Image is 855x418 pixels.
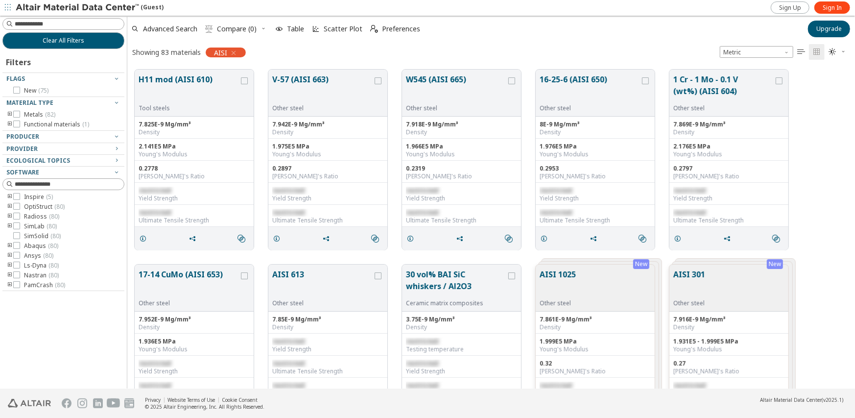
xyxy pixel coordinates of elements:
div: 3.75E-9 Mg/mm³ [406,316,517,323]
button: Similar search [367,229,387,248]
button: Similar search [233,229,254,248]
span: Advanced Search [143,25,197,32]
div: Other steel [406,104,506,112]
div: Density [406,128,517,136]
button: Share [184,229,205,248]
span: OptiStruct [24,203,65,211]
span: ( 80 ) [54,202,65,211]
a: Privacy [145,396,161,403]
button: Software [2,167,124,178]
span: restricted [540,381,572,390]
button: W545 (AISI 665) [406,74,506,104]
button: Clear All Filters [2,32,124,49]
button: Share [719,229,739,248]
div: Density [673,128,784,136]
span: New [24,87,48,95]
div: Young's Modulus [139,345,250,353]
span: restricted [673,186,706,195]
div: 7.916E-9 Mg/mm³ [673,316,784,323]
i: toogle group [6,242,13,250]
div: Ultimate Tensile Strength [139,217,250,224]
i:  [772,235,780,243]
span: Metals [24,111,55,119]
div: Density [139,128,250,136]
span: Radioss [24,213,59,221]
div: [PERSON_NAME]'s Ratio [139,172,250,180]
i: toogle group [6,111,13,119]
div: [PERSON_NAME]'s Ratio [673,172,784,180]
i:  [639,235,646,243]
button: Details [135,229,155,248]
span: restricted [272,337,305,345]
span: Nastran [24,271,59,279]
span: restricted [272,381,305,390]
div: Young's Modulus [540,150,651,158]
div: Ultimate Tensile Strength [272,217,383,224]
div: 7.869E-9 Mg/mm³ [673,121,784,128]
span: restricted [540,186,572,195]
div: Density [406,323,517,331]
div: Unit System [720,46,793,58]
span: Producer [6,132,39,141]
span: restricted [272,208,305,217]
span: ( 80 ) [47,222,57,230]
span: Metric [720,46,793,58]
div: 7.942E-9 Mg/mm³ [272,121,383,128]
div: 0.2778 [139,165,250,172]
span: Preferences [382,25,420,32]
div: Ultimate Tensile Strength [406,217,517,224]
div: 1.976E5 MPa [540,143,651,150]
div: 1.936E5 MPa [139,338,250,345]
span: SimSolid [24,232,61,240]
button: Material Type [2,97,124,109]
button: Theme [825,44,850,60]
i:  [237,235,245,243]
div: 0.2797 [673,165,784,172]
div: New [633,259,649,269]
button: Similar search [634,229,655,248]
i:  [813,48,821,56]
div: 1.999E5 MPa [540,338,651,345]
div: Yield Strength [406,368,517,375]
button: Flags [2,73,124,85]
button: Similar search [500,229,521,248]
div: 8E-9 Mg/mm³ [540,121,651,128]
span: Ls-Dyna [24,262,59,270]
div: 7.825E-9 Mg/mm³ [139,121,250,128]
button: Details [268,229,289,248]
button: Details [402,229,423,248]
div: Other steel [272,299,373,307]
span: Software [6,168,39,176]
div: Yield Strength [272,345,383,353]
i: toogle group [6,213,13,221]
button: Tile View [809,44,825,60]
span: ( 80 ) [49,212,59,221]
div: Yield Strength [272,195,383,202]
div: Young's Modulus [673,345,784,353]
div: [PERSON_NAME]'s Ratio [540,368,651,375]
span: Sign In [823,4,842,12]
div: Young's Modulus [406,150,517,158]
div: Yield Strength [540,195,651,202]
div: Yield Strength [673,195,784,202]
button: Similar search [768,229,788,248]
span: Ansys [24,252,53,260]
div: Density [540,128,651,136]
div: Yield Strength [139,368,250,375]
button: Provider [2,143,124,155]
button: AISI 613 [272,269,373,299]
span: Scatter Plot [324,25,362,32]
div: Other steel [272,104,373,112]
div: Other steel [540,104,640,112]
button: Ecological Topics [2,155,124,167]
span: ( 80 ) [48,271,59,279]
div: Young's Modulus [673,150,784,158]
div: 7.918E-9 Mg/mm³ [406,121,517,128]
div: Density [139,323,250,331]
a: Cookie Consent [222,396,258,403]
span: ( 82 ) [45,110,55,119]
i: toogle group [6,222,13,230]
div: 1.931E5 - 1.999E5 MPa [673,338,784,345]
i:  [205,25,213,33]
i: toogle group [6,252,13,260]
